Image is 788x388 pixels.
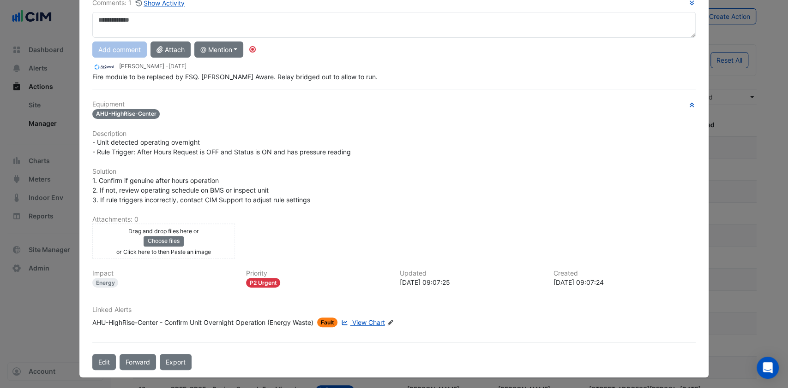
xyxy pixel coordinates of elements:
button: Attach [150,41,191,58]
button: Edit [92,354,116,370]
div: [DATE] 09:07:24 [553,277,696,287]
small: [PERSON_NAME] - [119,62,186,71]
button: Forward [120,354,156,370]
span: Fault [317,317,338,327]
h6: Priority [246,270,389,277]
div: [DATE] 09:07:25 [400,277,542,287]
img: Air Control [92,62,115,72]
div: Tooltip anchor [248,45,257,53]
button: Choose files [144,236,184,246]
h6: Updated [400,270,542,277]
div: Open Intercom Messenger [757,357,779,379]
h6: Equipment [92,100,696,108]
small: or Click here to then Paste an image [116,248,211,255]
h6: Description [92,130,696,138]
span: - Unit detected operating overnight - Rule Trigger: After Hours Request is OFF and Status is ON a... [92,138,351,156]
h6: Solution [92,168,696,176]
fa-icon: Edit Linked Alerts [387,319,394,326]
span: Fire module to be replaced by FSQ. [PERSON_NAME] Aware. Relay bridged out to allow to run. [92,73,378,81]
span: 2025-09-17 09:07:25 [168,63,186,70]
h6: Created [553,270,696,277]
span: 1. Confirm if genuine after hours operation 2. If not, review operating schedule on BMS or inspec... [92,176,310,204]
h6: Linked Alerts [92,306,696,314]
div: Energy [92,278,119,288]
a: Export [160,354,192,370]
small: Drag and drop files here or [128,228,199,235]
h6: Impact [92,270,235,277]
button: @ Mention [194,41,244,58]
div: P2 Urgent [246,278,281,288]
div: AHU-HighRise-Center - Confirm Unit Overnight Operation (Energy Waste) [92,317,313,327]
a: View Chart [339,317,385,327]
span: AHU-HighRise-Center [92,109,160,119]
span: View Chart [352,318,385,326]
h6: Attachments: 0 [92,216,696,223]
